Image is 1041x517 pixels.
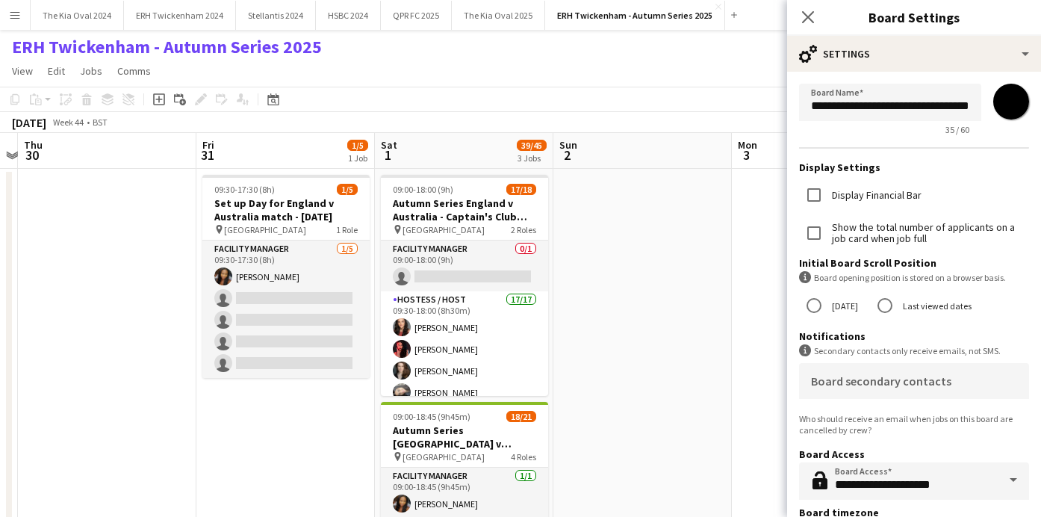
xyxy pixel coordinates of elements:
[393,411,470,422] span: 09:00-18:45 (9h45m)
[787,7,1041,27] h3: Board Settings
[200,146,214,164] span: 31
[381,1,452,30] button: QPR FC 2025
[316,1,381,30] button: HSBC 2024
[42,61,71,81] a: Edit
[31,1,124,30] button: The Kia Oval 2024
[214,184,275,195] span: 09:30-17:30 (8h)
[799,413,1029,436] div: Who should receive an email when jobs on this board are cancelled by crew?
[202,241,370,378] app-card-role: Facility Manager1/509:30-17:30 (8h)[PERSON_NAME]
[12,115,46,130] div: [DATE]
[111,61,157,81] a: Comms
[511,451,536,462] span: 4 Roles
[933,124,981,135] span: 35 / 60
[80,64,102,78] span: Jobs
[379,146,397,164] span: 1
[799,448,1029,461] h3: Board Access
[22,146,43,164] span: 30
[545,1,725,30] button: ERH Twickenham - Autumn Series 2025
[224,224,306,235] span: [GEOGRAPHIC_DATA]
[6,61,39,81] a: View
[557,146,577,164] span: 2
[518,152,546,164] div: 3 Jobs
[506,184,536,195] span: 17/18
[202,196,370,223] h3: Set up Day for England v Australia match - [DATE]
[336,224,358,235] span: 1 Role
[738,138,757,152] span: Mon
[393,184,453,195] span: 09:00-18:00 (9h)
[900,294,972,318] label: Last viewed dates
[799,271,1029,284] div: Board opening position is stored on a browser basis.
[829,190,922,201] label: Display Financial Bar
[559,138,577,152] span: Sun
[202,175,370,378] app-job-card: 09:30-17:30 (8h)1/5Set up Day for England v Australia match - [DATE] [GEOGRAPHIC_DATA]1 RoleFacil...
[511,224,536,235] span: 2 Roles
[799,344,1029,357] div: Secondary contacts only receive emails, not SMS.
[403,224,485,235] span: [GEOGRAPHIC_DATA]
[93,117,108,128] div: BST
[48,64,65,78] span: Edit
[381,175,548,396] app-job-card: 09:00-18:00 (9h)17/18Autumn Series England v Australia - Captain's Club (North Stand) - [DATE] [G...
[811,374,951,388] mat-label: Board secondary contacts
[799,329,1029,343] h3: Notifications
[799,256,1029,270] h3: Initial Board Scroll Position
[124,1,236,30] button: ERH Twickenham 2024
[403,451,485,462] span: [GEOGRAPHIC_DATA]
[736,146,757,164] span: 3
[381,424,548,451] h3: Autumn Series [GEOGRAPHIC_DATA] v Australia - Gate 1 ([GEOGRAPHIC_DATA]) - [DATE]
[787,36,1041,72] div: Settings
[381,241,548,291] app-card-role: Facility Manager0/109:00-18:00 (9h)
[829,222,1029,244] label: Show the total number of applicants on a job card when job full
[799,161,1029,174] h3: Display Settings
[381,138,397,152] span: Sat
[12,36,322,58] h1: ERH Twickenham - Autumn Series 2025
[202,138,214,152] span: Fri
[506,411,536,422] span: 18/21
[348,152,367,164] div: 1 Job
[74,61,108,81] a: Jobs
[12,64,33,78] span: View
[24,138,43,152] span: Thu
[829,294,858,318] label: [DATE]
[347,140,368,151] span: 1/5
[117,64,151,78] span: Comms
[236,1,316,30] button: Stellantis 2024
[381,196,548,223] h3: Autumn Series England v Australia - Captain's Club (North Stand) - [DATE]
[517,140,547,151] span: 39/45
[49,117,87,128] span: Week 44
[452,1,545,30] button: The Kia Oval 2025
[337,184,358,195] span: 1/5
